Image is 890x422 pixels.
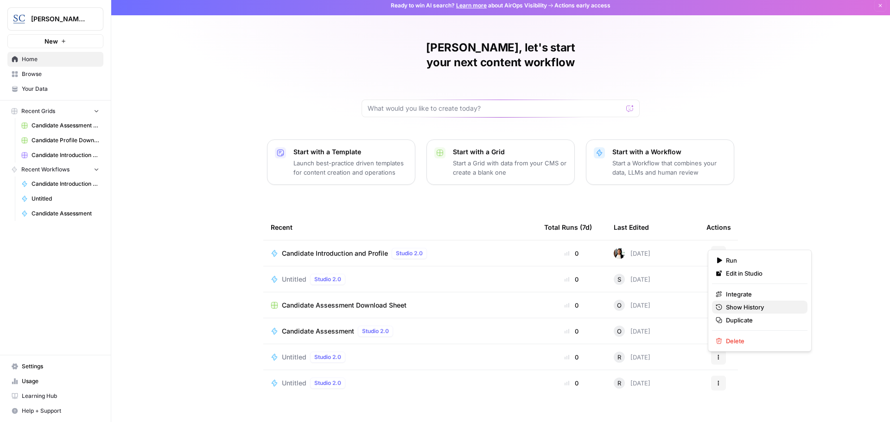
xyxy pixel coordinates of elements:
span: Show History [726,302,800,312]
span: Candidate Introduction and Profile [32,180,99,188]
span: Recent Grids [21,107,55,115]
span: Ready to win AI search? about AirOps Visibility [391,1,547,10]
div: Actions [706,214,731,240]
span: Settings [22,362,99,371]
span: Edit in Studio [726,269,800,278]
div: 0 [544,353,599,362]
input: What would you like to create today? [368,104,623,113]
a: Candidate Assessment [17,206,103,221]
a: UntitledStudio 2.0 [271,274,529,285]
span: Studio 2.0 [314,379,341,387]
span: Your Data [22,85,99,93]
span: Run [726,256,800,265]
span: Candidate Assessment Download Sheet [282,301,407,310]
a: UntitledStudio 2.0 [271,378,529,389]
a: UntitledStudio 2.0 [271,352,529,363]
div: 0 [544,249,599,258]
a: Candidate AssessmentStudio 2.0 [271,326,529,337]
span: O [617,327,622,336]
span: Untitled [282,275,306,284]
div: [DATE] [614,352,650,363]
a: Candidate Introduction and Profile [17,176,103,191]
span: Learning Hub [22,392,99,400]
div: 0 [544,275,599,284]
a: Learn more [456,2,487,9]
span: Home [22,55,99,63]
a: Candidate Introduction Download Sheet [17,148,103,163]
span: Studio 2.0 [362,327,389,335]
span: Duplicate [726,315,800,325]
span: S [617,275,621,284]
span: Candidate Introduction and Profile [282,249,388,258]
a: Settings [7,359,103,374]
h1: [PERSON_NAME], let's start your next content workflow [362,40,640,70]
span: Candidate Assessment Download Sheet [32,121,99,130]
p: Start a Workflow that combines your data, LLMs and human review [612,158,726,177]
a: Learning Hub [7,389,103,403]
span: Browse [22,70,99,78]
span: R [617,353,621,362]
span: Usage [22,377,99,385]
span: Actions early access [554,1,610,10]
span: Candidate Introduction Download Sheet [32,151,99,159]
button: Recent Grids [7,104,103,118]
p: Start with a Workflow [612,147,726,157]
a: Candidate Assessment Download Sheet [17,118,103,133]
span: Integrate [726,290,800,299]
img: Stanton Chase Nashville Logo [11,11,27,27]
span: R [617,378,621,388]
span: Candidate Assessment [282,327,354,336]
a: Untitled [17,191,103,206]
a: Browse [7,67,103,82]
span: [PERSON_NAME] [GEOGRAPHIC_DATA] [31,14,87,24]
span: Candidate Assessment [32,209,99,218]
div: [DATE] [614,300,650,311]
button: Recent Workflows [7,163,103,176]
p: Start with a Grid [453,147,567,157]
a: Candidate Introduction and ProfileStudio 2.0 [271,248,529,259]
img: xqjo96fmx1yk2e67jao8cdkou4un [614,248,625,259]
div: Recent [271,214,529,240]
span: Untitled [282,353,306,362]
a: Candidate Assessment Download Sheet [271,301,529,310]
span: Recent Workflows [21,165,70,174]
div: [DATE] [614,378,650,389]
div: Last Edited [614,214,649,240]
div: Total Runs (7d) [544,214,592,240]
span: Candidate Profile Download Sheet [32,136,99,145]
a: Usage [7,374,103,389]
span: Studio 2.0 [314,353,341,361]
button: Workspace: Stanton Chase Nashville [7,7,103,31]
div: 0 [544,301,599,310]
span: Studio 2.0 [396,249,423,258]
div: [DATE] [614,248,650,259]
div: 0 [544,378,599,388]
button: Start with a WorkflowStart a Workflow that combines your data, LLMs and human review [586,139,734,185]
a: Your Data [7,82,103,96]
button: Start with a TemplateLaunch best-practice driven templates for content creation and operations [267,139,415,185]
button: Help + Support [7,403,103,418]
span: Untitled [32,195,99,203]
span: Untitled [282,378,306,388]
span: New [44,37,58,46]
p: Launch best-practice driven templates for content creation and operations [293,158,407,177]
div: 0 [544,327,599,336]
div: [DATE] [614,274,650,285]
a: Home [7,52,103,67]
span: O [617,301,622,310]
p: Start with a Template [293,147,407,157]
button: Start with a GridStart a Grid with data from your CMS or create a blank one [426,139,575,185]
span: Help + Support [22,407,99,415]
span: Studio 2.0 [314,275,341,283]
button: New [7,34,103,48]
div: [DATE] [614,326,650,337]
p: Start a Grid with data from your CMS or create a blank one [453,158,567,177]
a: Candidate Profile Download Sheet [17,133,103,148]
span: Delete [726,336,800,346]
